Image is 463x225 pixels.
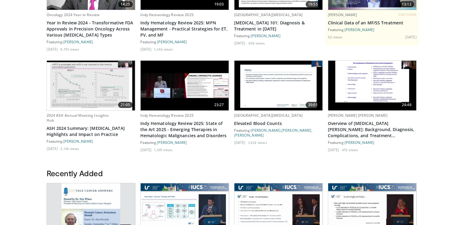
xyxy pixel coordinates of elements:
div: Featuring: [47,139,135,144]
a: [PERSON_NAME] [157,140,187,145]
a: [MEDICAL_DATA] 101: Diagnosis & Treatment in [DATE] [234,20,323,32]
a: [PERSON_NAME] [234,133,264,137]
li: 2,316 views [60,146,79,151]
li: [DATE] [140,147,153,152]
img: dfecf537-d4a4-4a47-8610-d62fe50ce9e0.620x360_q85_upscale.jpg [141,61,229,110]
a: [PERSON_NAME] [345,27,374,32]
a: Year in Review 2024 - Transformative FDA Approvals in Precision Oncology Across Various [MEDICAL_... [47,20,135,38]
span: 39:01 [306,102,320,108]
div: Featuring: [328,140,417,145]
span: 19:55 [306,1,320,7]
div: Featuring: , , [234,128,323,137]
li: [DATE] [140,47,153,52]
div: Featuring: [234,33,323,38]
li: 472 views [342,147,358,152]
li: 1,432 views [248,140,267,145]
span: 24:46 [399,102,414,108]
a: [PERSON_NAME] [63,139,93,143]
a: Indy Hematology Review 2025: State of the Art 2025 - Emerging Therapies in Hematologic Malignanci... [140,120,229,139]
h3: Recently Added [47,168,417,178]
li: 1,307 views [154,147,173,152]
a: [PERSON_NAME] [157,40,187,44]
div: Featuring: [328,27,417,32]
a: 39:01 [234,61,323,110]
li: [DATE] [405,34,417,39]
img: 18a98611-ee61-40ea-8dad-91cc3e31a9c2.620x360_q85_upscale.jpg [328,61,416,110]
a: 24:46 [328,61,416,110]
a: [PERSON_NAME] [PERSON_NAME] [328,113,388,118]
span: 13:12 [399,1,414,7]
a: Indy Hematology Review 2025 [140,113,194,118]
li: [DATE] [234,140,247,145]
a: Indy Hematology Review 2025 [140,12,194,17]
li: 1,346 views [154,47,173,52]
li: 358 views [248,41,265,45]
li: [DATE] [328,147,341,152]
li: [DATE] [47,47,60,52]
a: [PERSON_NAME] [251,34,281,38]
a: 21:05 [47,61,135,110]
a: [PERSON_NAME] [282,128,311,132]
a: [GEOGRAPHIC_DATA][MEDICAL_DATA] [234,12,303,17]
li: 8,701 views [60,47,79,52]
a: [PERSON_NAME] [345,140,374,145]
span: 19:03 [212,1,226,7]
a: [PERSON_NAME] [328,12,357,17]
div: Featuring: [140,39,229,44]
span: FEATURED [398,12,416,17]
a: Elevated Blood Counts [234,120,323,127]
a: 2024 ASH Annual Meeting Insights Hub [47,113,109,123]
div: Featuring: [47,39,135,44]
span: 21:05 [118,102,133,108]
li: [DATE] [47,146,60,151]
span: 14:25 [118,1,133,7]
div: Featuring: [140,140,229,145]
img: f24799ab-7576-46d6-a32c-29946d1a52a4.620x360_q85_upscale.jpg [234,61,323,110]
a: Indy Hematology Review 2025: MPN Management - Practical Strategies for ET, PV, and MF [140,20,229,38]
a: Clinical Data of an MF/SS Treatment [328,20,417,26]
a: Overview of [MEDICAL_DATA][PERSON_NAME]: Background, Diagnosis, Complications, and Treatment Mana... [328,120,417,139]
span: 23:27 [212,102,226,108]
img: 261cbb63-91cb-4edb-8a5a-c03d1dca5769.620x360_q85_upscale.jpg [47,61,135,110]
li: [DATE] [234,41,247,45]
a: [PERSON_NAME] [251,128,281,132]
li: 52 views [328,34,343,39]
a: 23:27 [141,61,229,110]
a: [GEOGRAPHIC_DATA][MEDICAL_DATA] [234,113,303,118]
a: Oncology 2024 Year in Review [47,12,100,17]
a: ASH 2024 Summary: [MEDICAL_DATA] Highlights and Impact on Practice [47,125,135,137]
a: [PERSON_NAME] [63,40,93,44]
